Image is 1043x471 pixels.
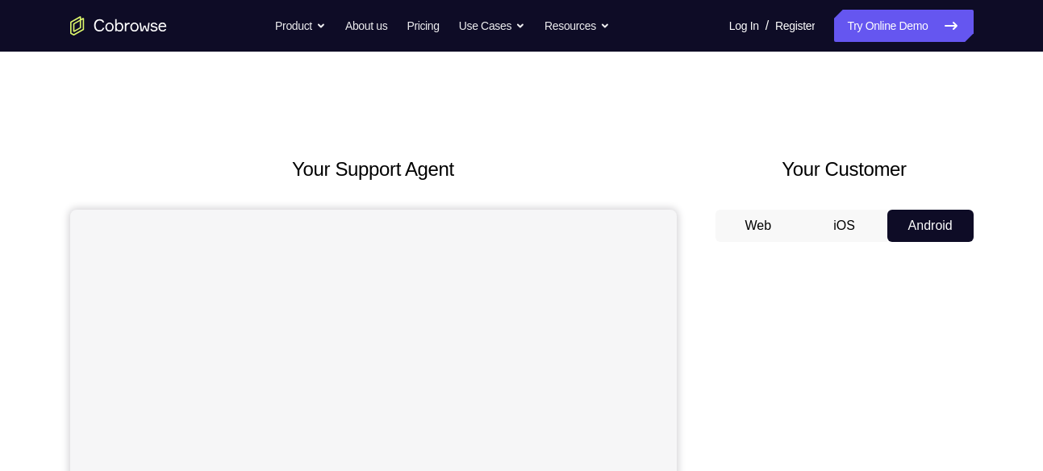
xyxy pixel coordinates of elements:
h2: Your Support Agent [70,155,677,184]
button: iOS [801,210,887,242]
a: Try Online Demo [834,10,973,42]
button: Web [715,210,802,242]
button: Resources [544,10,610,42]
button: Product [275,10,326,42]
h2: Your Customer [715,155,974,184]
button: Android [887,210,974,242]
a: Log In [729,10,759,42]
a: About us [345,10,387,42]
a: Go to the home page [70,16,167,35]
a: Register [775,10,815,42]
span: / [766,16,769,35]
a: Pricing [407,10,439,42]
button: Use Cases [459,10,525,42]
